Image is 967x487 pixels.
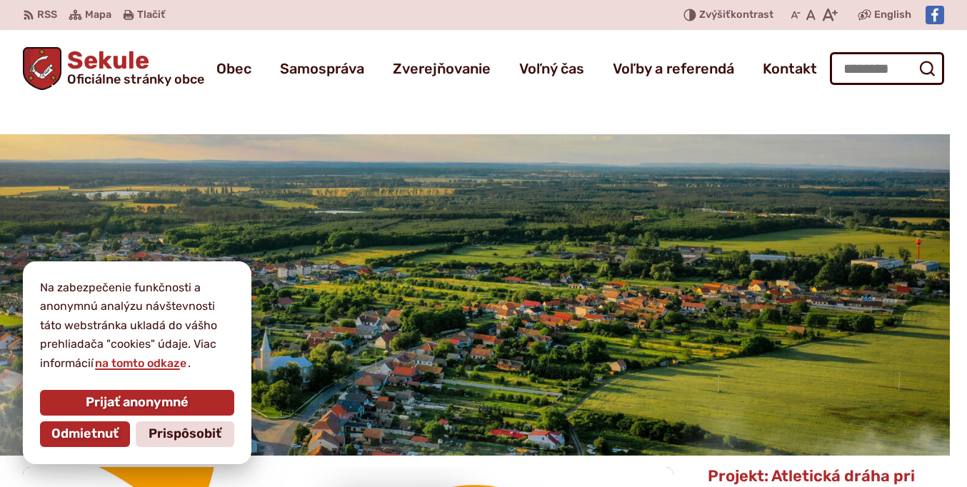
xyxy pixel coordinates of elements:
[137,9,165,21] span: Tlačiť
[699,9,731,21] span: Zvýšiť
[94,356,188,370] a: na tomto odkaze
[67,73,204,86] span: Oficiálne stránky obce
[926,6,944,24] img: Prejsť na Facebook stránku
[149,426,221,442] span: Prispôsobiť
[23,47,204,90] a: Logo Sekule, prejsť na domovskú stránku.
[519,49,584,89] a: Voľný čas
[86,395,189,411] span: Prijať anonymné
[61,49,204,86] h1: Sekule
[216,49,251,89] a: Obec
[393,49,491,89] a: Zverejňovanie
[136,421,234,447] button: Prispôsobiť
[280,49,364,89] a: Samospráva
[871,6,914,24] a: English
[874,6,911,24] span: English
[699,9,773,21] span: kontrast
[51,426,119,442] span: Odmietnuť
[85,6,111,24] span: Mapa
[37,6,57,24] span: RSS
[40,278,234,373] p: Na zabezpečenie funkčnosti a anonymnú analýzu návštevnosti táto webstránka ukladá do vášho prehli...
[23,47,61,90] img: Prejsť na domovskú stránku
[763,49,817,89] a: Kontakt
[613,49,734,89] a: Voľby a referendá
[40,390,234,416] button: Prijať anonymné
[40,421,130,447] button: Odmietnuť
